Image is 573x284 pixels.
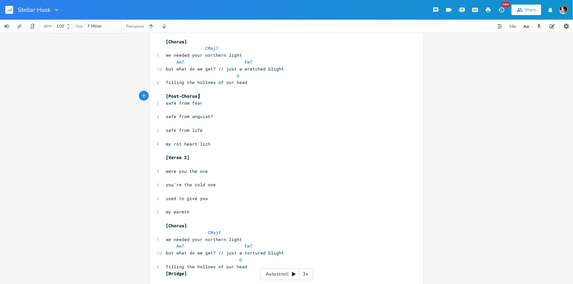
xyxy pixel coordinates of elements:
span: used to give you [166,195,208,201]
span: G [237,73,240,79]
span: Am7 [177,59,185,65]
div: 3x [299,268,311,280]
span: were you the one [166,168,208,174]
span: CMaj7 [208,230,221,235]
span: Fm7 [245,59,253,65]
div: Key [76,24,83,28]
div: Autoscroll [260,268,313,280]
button: Share [512,5,541,15]
span: my rot heart lich [166,141,211,147]
span: F Minor [88,23,102,29]
div: BPM [44,25,52,28]
span: but what do we get? // just a tortured blight [166,250,284,256]
span: [Chorus] [166,39,187,45]
span: we needed your northern light [166,52,242,58]
span: filling the hollows of our head [166,264,248,270]
span: G [240,257,242,263]
div: Transpose [126,24,144,28]
span: [Post-Chorus] [166,93,200,99]
span: [Chorus] [166,223,187,229]
span: safe from life [166,127,203,133]
span: Fm7 [245,243,253,249]
span: filling the hollows of our head [166,79,248,85]
div: New [501,2,510,7]
span: safe from anguish? [166,113,213,119]
span: CMaj7 [206,45,219,51]
button: New [495,4,508,16]
span: Stellar Husk [18,7,51,13]
span: but what do we get? // just a wretched blight [166,66,284,72]
div: Share [525,7,536,13]
img: Robert Wise [559,6,568,14]
span: we needed your northern light [166,236,242,242]
span: Am7 [177,243,185,249]
span: safe from fear [166,100,203,106]
span: you're the cold one [166,182,216,188]
span: [Bridge] [166,271,187,276]
span: my warmth [166,209,190,215]
span: [Verse 2] [166,154,190,160]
